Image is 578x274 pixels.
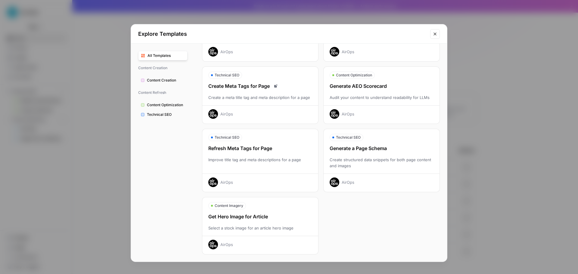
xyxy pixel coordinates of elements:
[147,102,185,108] span: Content Optimization
[138,88,188,98] span: Content Refresh
[342,179,354,185] div: AirOps
[202,157,318,169] div: Improve title tag and meta descriptions for a page
[220,242,233,248] div: AirOps
[202,129,319,192] button: Technical SEORefresh Meta Tags for PageImprove title tag and meta descriptions for a pageAirOps
[215,135,239,140] span: Technical SEO
[202,213,318,220] div: Get Hero Image for Article
[220,111,233,117] div: AirOps
[324,145,440,152] div: Generate a Page Schema
[147,78,185,83] span: Content Creation
[215,72,239,78] span: Technical SEO
[342,111,354,117] div: AirOps
[138,30,427,38] h2: Explore Templates
[323,129,440,192] button: Technical SEOGenerate a Page SchemaCreate structured data snippets for both page content and imag...
[202,82,318,90] div: Create Meta Tags for Page
[138,75,188,85] button: Content Creation
[220,49,233,55] div: AirOps
[202,225,318,231] div: Select a stock image for an article hero image
[336,72,372,78] span: Content Optimization
[272,82,279,90] a: Read docs
[138,51,188,60] button: All Templates
[202,66,319,124] button: Technical SEOCreate Meta Tags for PageRead docsCreate a meta title tag and meta description for a...
[324,82,440,90] div: Generate AEO Scorecard
[323,66,440,124] button: Content OptimizationGenerate AEO ScorecardAudit your content to understand readability for LLMsAi...
[202,94,318,100] div: Create a meta title tag and meta description for a page
[138,110,188,119] button: Technical SEO
[138,100,188,110] button: Content Optimization
[148,53,185,58] span: All Templates
[215,203,243,208] span: Content Imagery
[138,63,188,73] span: Content Creation
[336,135,361,140] span: Technical SEO
[202,197,319,254] button: Content ImageryGet Hero Image for ArticleSelect a stock image for an article hero imageAirOps
[147,112,185,117] span: Technical SEO
[220,179,233,185] div: AirOps
[342,49,354,55] div: AirOps
[324,157,440,169] div: Create structured data snippets for both page content and images
[430,29,440,39] button: Close modal
[202,145,318,152] div: Refresh Meta Tags for Page
[324,94,440,100] div: Audit your content to understand readability for LLMs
